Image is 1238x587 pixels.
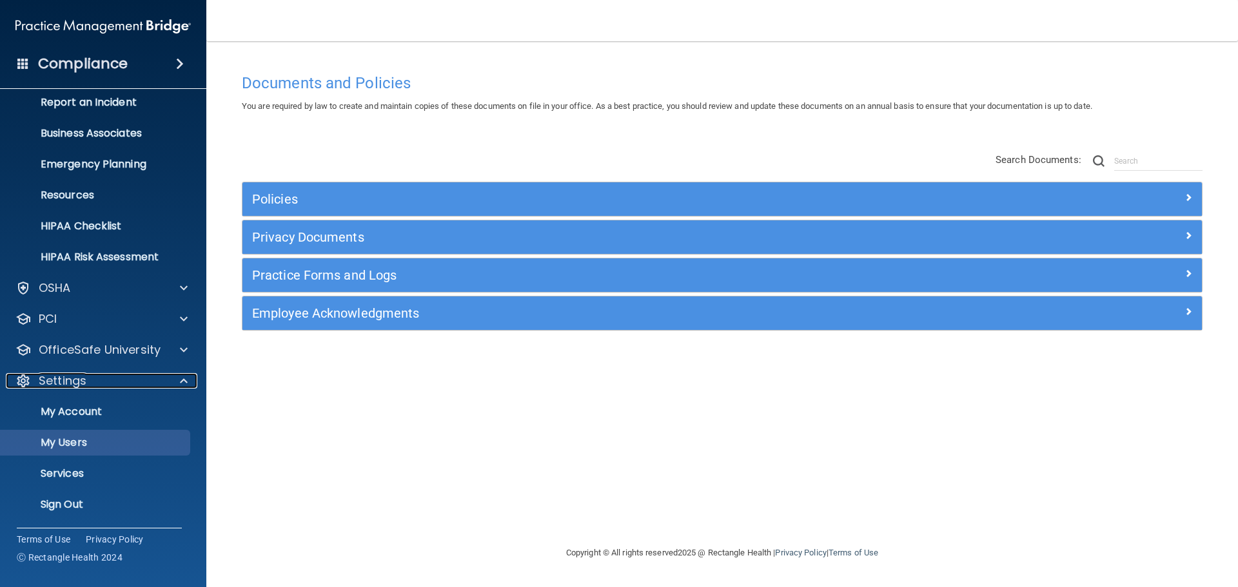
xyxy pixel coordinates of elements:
[996,154,1081,166] span: Search Documents:
[15,311,188,327] a: PCI
[1114,151,1203,171] input: Search
[86,533,144,546] a: Privacy Policy
[38,55,128,73] h4: Compliance
[8,251,184,264] p: HIPAA Risk Assessment
[8,220,184,233] p: HIPAA Checklist
[15,14,191,39] img: PMB logo
[39,342,161,358] p: OfficeSafe University
[8,436,184,449] p: My Users
[252,227,1192,247] a: Privacy Documents
[8,467,184,480] p: Services
[242,101,1092,111] span: You are required by law to create and maintain copies of these documents on file in your office. ...
[8,189,184,202] p: Resources
[8,498,184,511] p: Sign Out
[15,342,188,358] a: OfficeSafe University
[252,230,952,244] h5: Privacy Documents
[8,96,184,109] p: Report an Incident
[15,280,188,296] a: OSHA
[39,311,57,327] p: PCI
[15,373,188,389] a: Settings
[1093,155,1105,167] img: ic-search.3b580494.png
[775,548,826,557] a: Privacy Policy
[252,192,952,206] h5: Policies
[39,280,71,296] p: OSHA
[252,303,1192,323] a: Employee Acknowledgments
[17,533,70,546] a: Terms of Use
[829,548,878,557] a: Terms of Use
[17,551,123,564] span: Ⓒ Rectangle Health 2024
[487,532,958,573] div: Copyright © All rights reserved 2025 @ Rectangle Health | |
[252,265,1192,285] a: Practice Forms and Logs
[39,373,86,389] p: Settings
[242,75,1203,91] h4: Documents and Policies
[8,127,184,140] p: Business Associates
[8,405,184,418] p: My Account
[8,158,184,171] p: Emergency Planning
[252,189,1192,209] a: Policies
[252,268,952,282] h5: Practice Forms and Logs
[252,306,952,320] h5: Employee Acknowledgments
